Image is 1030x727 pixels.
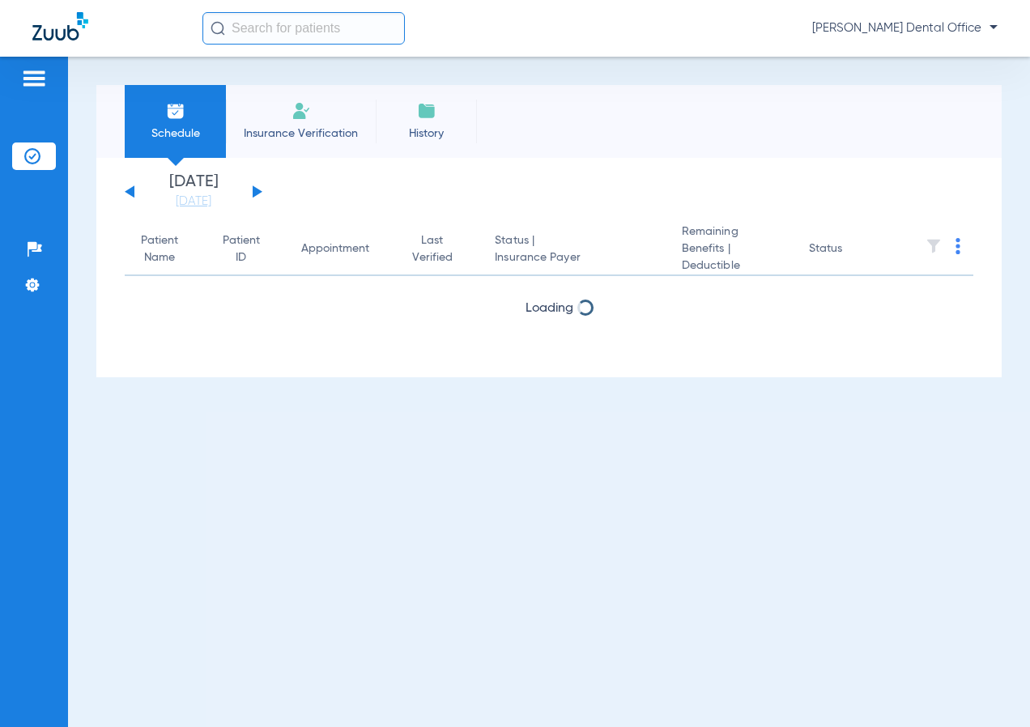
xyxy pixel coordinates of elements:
th: Remaining Benefits | [669,223,796,276]
div: Patient Name [138,232,181,266]
img: group-dot-blue.svg [956,238,960,254]
span: Deductible [682,257,783,274]
div: Patient ID [222,232,261,266]
span: [PERSON_NAME] Dental Office [812,20,998,36]
span: Insurance Verification [238,125,364,142]
div: Last Verified [410,232,469,266]
img: Search Icon [211,21,225,36]
div: Last Verified [410,232,454,266]
li: [DATE] [145,174,242,210]
span: Schedule [137,125,214,142]
iframe: Chat Widget [949,649,1030,727]
img: History [417,101,436,121]
img: Zuub Logo [32,12,88,40]
input: Search for patients [202,12,405,45]
img: filter.svg [926,238,942,254]
span: Loading [526,302,573,315]
img: Manual Insurance Verification [292,101,311,121]
div: Patient ID [222,232,275,266]
img: hamburger-icon [21,69,47,88]
th: Status | [482,223,669,276]
img: Schedule [166,101,185,121]
div: Patient Name [138,232,196,266]
div: Appointment [301,240,384,257]
a: [DATE] [145,193,242,210]
span: History [388,125,465,142]
span: Insurance Payer [495,249,656,266]
th: Status [796,223,905,276]
div: Appointment [301,240,369,257]
span: Loading [526,345,573,358]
